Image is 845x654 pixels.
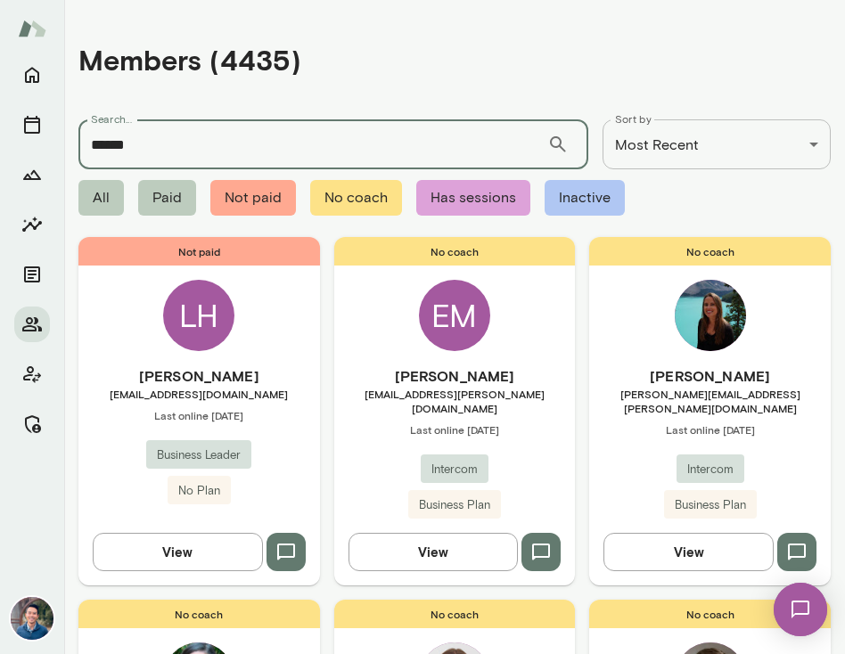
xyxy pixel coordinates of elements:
[14,257,50,292] button: Documents
[677,461,744,478] span: Intercom
[408,496,501,514] span: Business Plan
[91,111,132,127] label: Search...
[14,406,50,442] button: Manage
[78,237,320,266] span: Not paid
[163,280,234,351] div: LH
[419,280,490,351] div: EM
[93,533,263,570] button: View
[589,237,831,266] span: No coach
[78,387,320,401] span: [EMAIL_ADDRESS][DOMAIN_NAME]
[78,600,320,628] span: No coach
[603,533,774,570] button: View
[14,356,50,392] button: Client app
[589,365,831,387] h6: [PERSON_NAME]
[603,119,831,169] div: Most Recent
[421,461,488,478] span: Intercom
[14,307,50,342] button: Members
[545,180,625,216] span: Inactive
[334,237,576,266] span: No coach
[14,57,50,93] button: Home
[615,111,652,127] label: Sort by
[18,12,46,45] img: Mento
[334,387,576,415] span: [EMAIL_ADDRESS][PERSON_NAME][DOMAIN_NAME]
[14,107,50,143] button: Sessions
[334,422,576,437] span: Last online [DATE]
[78,365,320,387] h6: [PERSON_NAME]
[310,180,402,216] span: No coach
[14,157,50,192] button: Growth Plan
[168,482,231,500] span: No Plan
[664,496,757,514] span: Business Plan
[78,180,124,216] span: All
[675,280,746,351] img: Rebeca Marx
[78,43,301,77] h4: Members (4435)
[210,180,296,216] span: Not paid
[349,533,519,570] button: View
[334,365,576,387] h6: [PERSON_NAME]
[589,422,831,437] span: Last online [DATE]
[138,180,196,216] span: Paid
[146,446,251,464] span: Business Leader
[14,207,50,242] button: Insights
[416,180,530,216] span: Has sessions
[589,600,831,628] span: No coach
[589,387,831,415] span: [PERSON_NAME][EMAIL_ADDRESS][PERSON_NAME][DOMAIN_NAME]
[11,597,53,640] img: Alex Yu
[334,600,576,628] span: No coach
[78,408,320,422] span: Last online [DATE]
